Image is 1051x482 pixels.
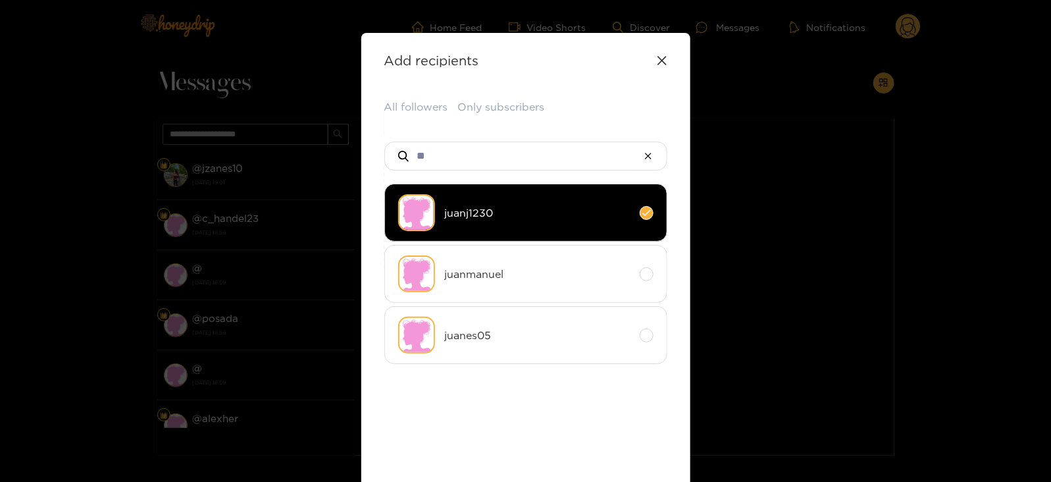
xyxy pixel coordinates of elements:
button: All followers [384,99,448,115]
strong: Add recipients [384,53,479,68]
img: no-avatar.png [398,194,435,231]
span: juanmanuel [445,267,630,282]
span: juanes05 [445,328,630,343]
span: juanj1230 [445,205,630,221]
button: Only subscribers [458,99,545,115]
img: no-avatar.png [398,317,435,354]
img: no-avatar.png [398,255,435,292]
